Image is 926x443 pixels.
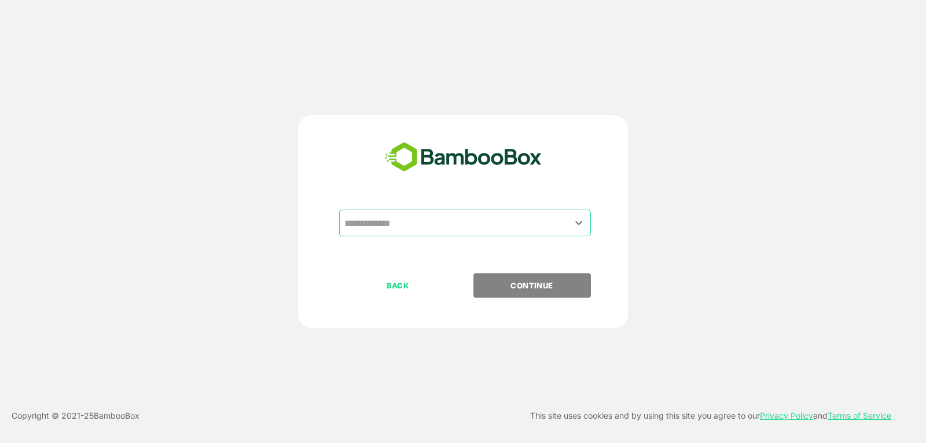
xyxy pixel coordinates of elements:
p: BACK [340,279,456,292]
p: CONTINUE [474,279,590,292]
a: Terms of Service [828,411,891,420]
a: Privacy Policy [760,411,813,420]
img: bamboobox [379,138,548,177]
p: Copyright © 2021- 25 BambooBox [12,409,139,423]
button: Open [571,215,587,230]
p: This site uses cookies and by using this site you agree to our and [530,409,891,423]
button: CONTINUE [473,273,591,298]
button: BACK [339,273,457,298]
